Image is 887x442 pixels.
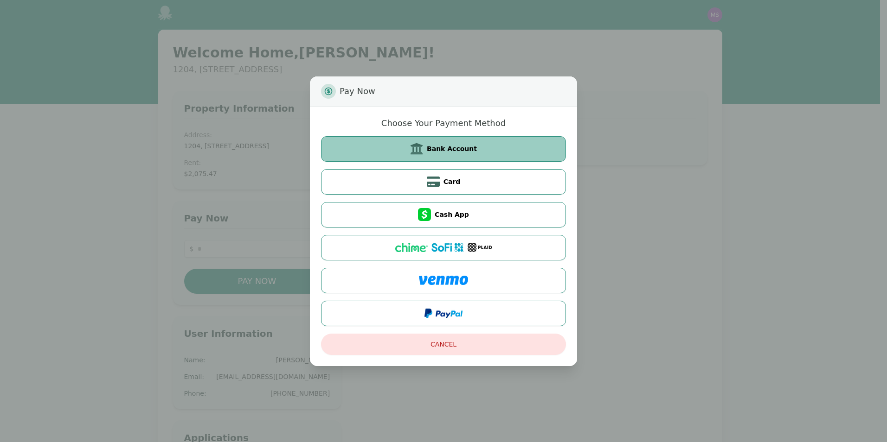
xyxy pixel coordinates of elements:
[431,243,464,252] img: SoFi logo
[381,118,506,129] h2: Choose Your Payment Method
[419,276,468,285] img: Venmo logo
[424,309,463,318] img: PayPal logo
[435,210,469,219] span: Cash App
[321,136,566,162] button: Bank Account
[340,84,375,99] span: Pay Now
[427,144,477,153] span: Bank Account
[468,243,492,252] img: Plaid logo
[321,202,566,227] button: Cash App
[321,169,566,195] button: Card
[321,334,566,355] button: Cancel
[395,243,428,252] img: Chime logo
[443,177,461,186] span: Card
